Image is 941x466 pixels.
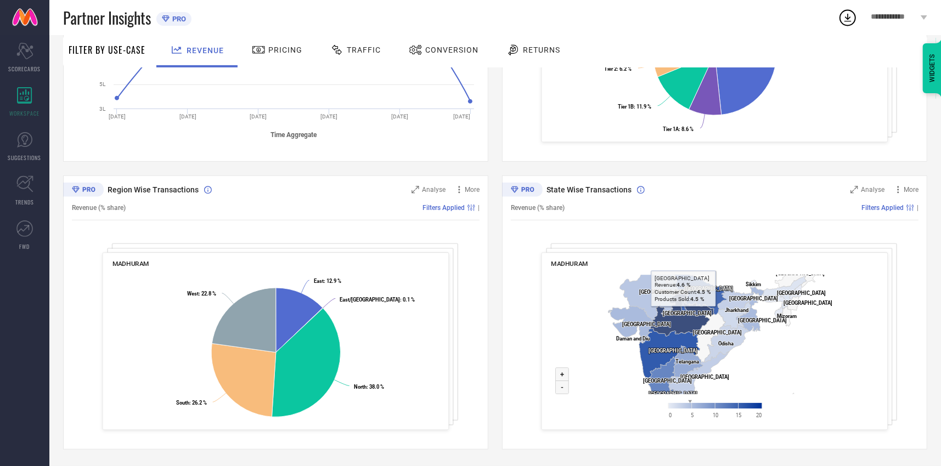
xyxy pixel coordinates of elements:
text: [GEOGRAPHIC_DATA] [738,317,787,323]
span: Region Wise Transactions [108,185,199,194]
span: SUGGESTIONS [8,154,42,162]
text: [DATE] [391,113,408,120]
span: Traffic [347,46,381,54]
text: [GEOGRAPHIC_DATA] [693,329,742,336]
text: Odisha [718,340,734,346]
text: [GEOGRAPHIC_DATA] [685,286,734,292]
text: [DATE] [179,113,196,120]
text: [DATE] [320,113,337,120]
span: Revenue (% share) [72,204,126,212]
span: Revenue (% share) [511,204,565,212]
tspan: East/[GEOGRAPHIC_DATA] [340,297,400,303]
span: | [478,204,480,212]
text: [DATE] [250,113,267,120]
text: 0 [669,412,672,418]
text: Haryana [657,269,677,275]
tspan: Tier 1B [618,104,634,110]
text: [DATE] [109,113,126,120]
text: : 0.1 % [340,297,415,303]
span: FWD [20,242,30,251]
text: [GEOGRAPHIC_DATA] [729,295,778,302]
span: Analyse [861,186,884,194]
text: [GEOGRAPHIC_DATA] [784,300,833,306]
text: 5L [99,81,106,87]
span: MADHURAM [551,260,588,268]
text: [DATE] [453,113,470,120]
text: 20 [756,412,762,418]
text: [GEOGRAPHIC_DATA] [777,290,826,296]
text: - [561,383,564,391]
tspan: Time Aggregate [271,131,318,139]
span: Analyse [422,186,446,194]
text: Mizoram [777,313,797,319]
span: WORKSPACE [10,109,40,117]
tspan: West [187,291,199,297]
text: Jharkhand [725,307,749,313]
tspan: South [176,400,189,406]
span: Pricing [268,46,302,54]
text: : 12.9 % [314,279,341,285]
text: Sikkim [746,281,761,287]
div: Open download list [838,8,858,27]
text: Telangana [676,359,700,365]
text: : 11.9 % [618,104,651,110]
span: More [904,186,919,194]
tspan: East [314,279,324,285]
span: Conversion [425,46,478,54]
text: : 6.2 % [604,66,632,72]
text: : 26.2 % [176,400,207,406]
span: TRENDS [15,198,34,206]
text: [GEOGRAPHIC_DATA] [663,310,712,316]
div: Premium [502,183,543,199]
svg: Zoom [412,186,419,194]
tspan: Tier 1A [663,126,680,132]
text: 3L [99,106,106,112]
span: SCORECARDS [9,65,41,73]
text: [GEOGRAPHIC_DATA] [776,270,825,276]
text: 10 [713,412,718,418]
tspan: North [354,384,367,390]
text: : 38.0 % [354,384,384,390]
span: MADHURAM [112,260,149,268]
text: [GEOGRAPHIC_DATA] [643,378,692,384]
text: [GEOGRAPHIC_DATA] [649,348,697,354]
text: Daman and Diu [617,336,650,342]
text: [GEOGRAPHIC_DATA] [649,391,697,397]
text: [GEOGRAPHIC_DATA] [680,374,729,380]
text: [GEOGRAPHIC_DATA] [623,321,672,327]
span: | [917,204,919,212]
text: : 8.6 % [663,126,694,132]
span: Returns [523,46,560,54]
span: Filters Applied [861,204,904,212]
span: Revenue [187,46,224,55]
div: Premium [63,183,104,199]
text: [GEOGRAPHIC_DATA] [639,289,688,295]
span: State Wise Transactions [546,185,632,194]
span: Filter By Use-Case [69,43,145,56]
text: 5 [691,412,694,418]
svg: Zoom [850,186,858,194]
tspan: Tier 2 [604,66,617,72]
span: Partner Insights [63,7,151,29]
span: Filters Applied [422,204,465,212]
span: More [465,186,480,194]
text: : 22.8 % [187,291,216,297]
span: PRO [170,15,186,23]
text: + [560,371,564,379]
text: 15 [736,412,741,418]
